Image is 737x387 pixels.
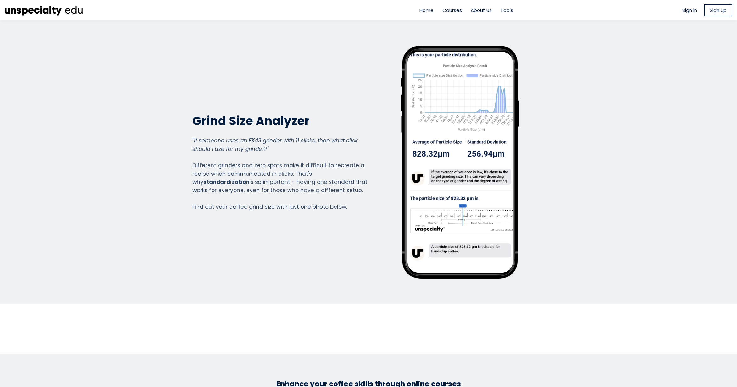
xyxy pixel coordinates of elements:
[5,3,83,17] img: ec8cb47d53a36d742fcbd71bcb90b6e6.png
[192,137,358,152] em: "If someone uses an EK43 grinder with 11 clicks, then what click should I use for my grinder?"
[192,113,368,129] h2: Grind Size Analyzer
[682,7,697,14] a: Sign in
[442,7,462,14] a: Courses
[203,178,249,186] strong: standardization
[419,7,434,14] a: Home
[710,7,727,14] span: Sign up
[471,7,492,14] a: About us
[704,4,732,16] a: Sign up
[192,136,368,211] div: Different grinders and zero spots make it difficult to recreate a recipe when communicated in cli...
[501,7,513,14] a: Tools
